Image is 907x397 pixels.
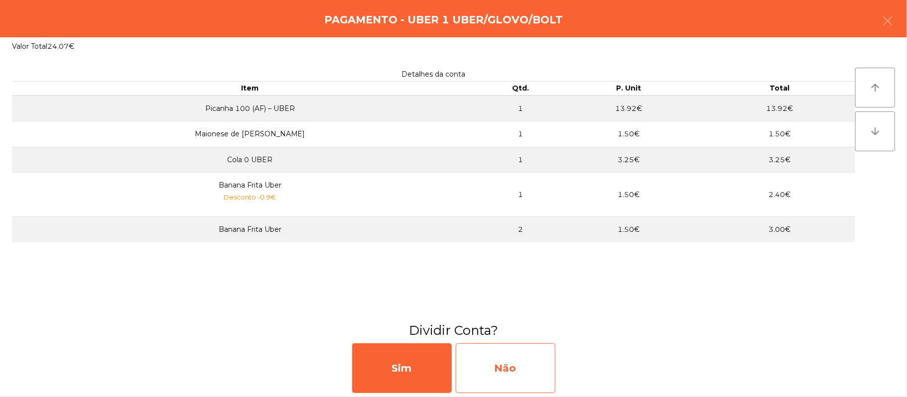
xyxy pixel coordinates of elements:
td: 1 [488,121,553,147]
td: 1 [488,147,553,173]
button: arrow_downward [855,111,895,151]
td: Cola 0 UBER [12,147,488,173]
td: 2.40€ [704,173,855,217]
td: 3.25€ [704,147,855,173]
th: P. Unit [553,82,704,96]
i: arrow_upward [869,82,881,94]
td: 1.50€ [553,173,704,217]
td: 1 [488,173,553,217]
i: arrow_downward [869,125,881,137]
th: Total [704,82,855,96]
button: arrow_upward [855,68,895,107]
td: 2 [488,216,553,242]
td: 1.50€ [553,121,704,147]
td: Maionese de [PERSON_NAME] [12,121,488,147]
td: Banana Frita Uber [12,216,488,242]
td: 1.50€ [704,121,855,147]
h3: Dividir Conta? [7,321,900,339]
div: Não [456,343,555,393]
td: Picanha 100 (AF) – UBER [12,96,488,121]
td: Banana Frita Uber [12,173,488,217]
span: Valor Total [12,42,47,51]
th: Qtd. [488,82,553,96]
td: 1 [488,96,553,121]
span: Detalhes da conta [402,70,466,79]
th: Item [12,82,488,96]
div: Sim [352,343,452,393]
span: 24.07€ [47,42,74,51]
h4: Pagamento - UBER 1 UBER/GLOVO/BOLT [324,12,563,27]
td: 3.00€ [704,216,855,242]
td: 3.25€ [553,147,704,173]
td: 13.92€ [553,96,704,121]
td: 1.50€ [553,216,704,242]
td: 13.92€ [704,96,855,121]
p: Desconto -0.9€ [18,192,482,202]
